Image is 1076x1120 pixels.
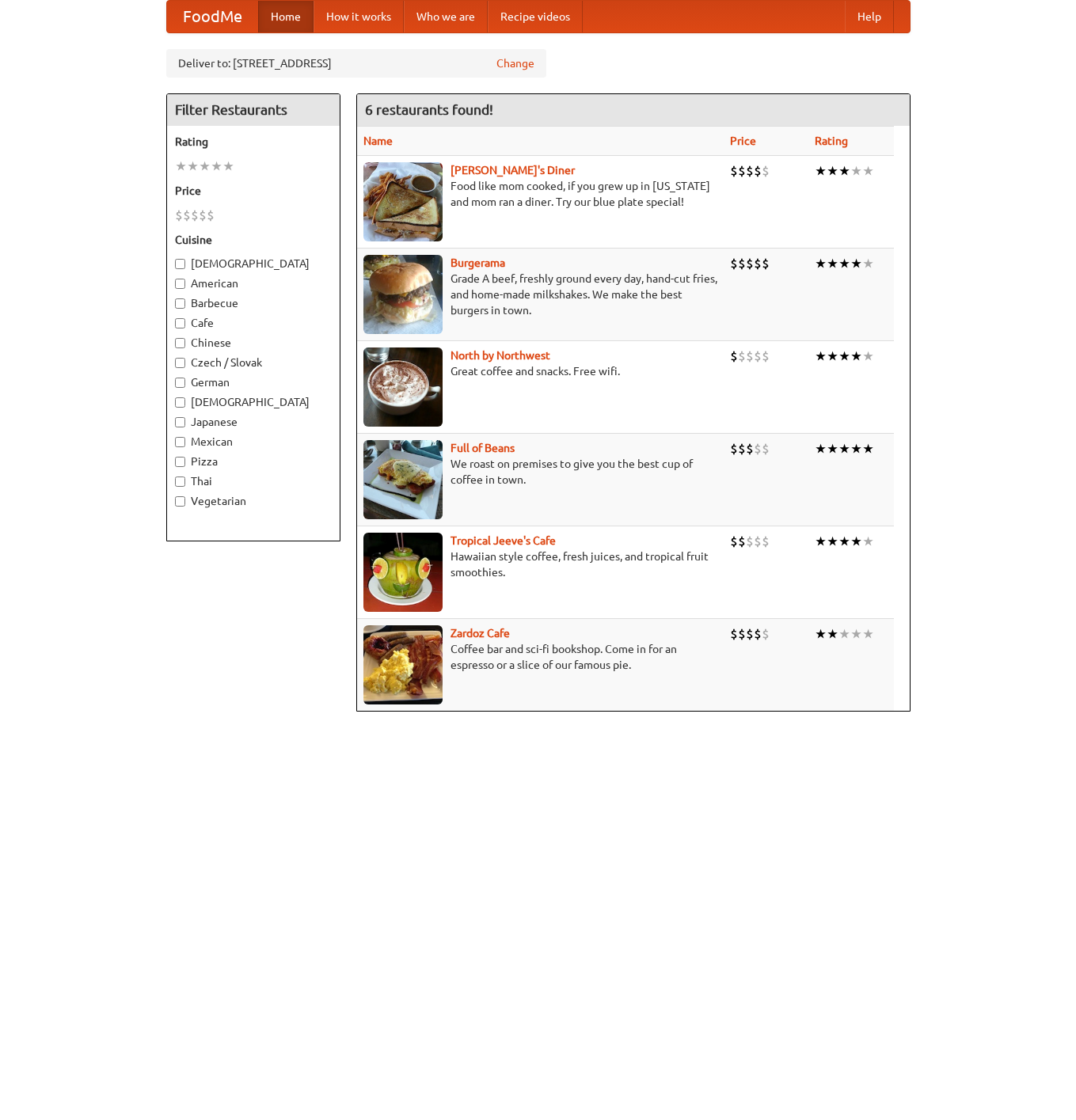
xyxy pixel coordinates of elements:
[730,625,738,643] li: $
[175,358,185,368] input: Czech / Slovak
[762,162,770,180] li: $
[363,440,443,519] img: beans.jpg
[175,414,332,430] label: Japanese
[175,496,185,507] input: Vegetarian
[451,256,505,269] a: Burgerama
[754,440,762,457] li: $
[175,378,185,388] input: German
[850,533,862,550] li: ★
[762,347,770,365] li: $
[363,271,717,318] p: Grade A beef, freshly ground every day, hand-cut fries, and home-made milkshakes. We make the bes...
[815,135,848,147] a: Rating
[175,134,332,150] h5: Rating
[175,473,332,489] label: Thai
[363,178,717,210] p: Food like mom cooked, if you grew up in [US_STATE] and mom ran a diner. Try our blue plate special!
[746,162,754,180] li: $
[838,625,850,643] li: ★
[175,279,185,289] input: American
[730,440,738,457] li: $
[363,363,717,379] p: Great coffee and snacks. Free wifi.
[738,625,746,643] li: $
[730,255,738,272] li: $
[258,1,314,32] a: Home
[827,533,838,550] li: ★
[175,457,185,467] input: Pizza
[762,255,770,272] li: $
[827,162,838,180] li: ★
[363,162,443,241] img: sallys.jpg
[496,55,534,71] a: Change
[488,1,583,32] a: Recipe videos
[838,162,850,180] li: ★
[363,456,717,488] p: We roast on premises to give you the best cup of coffee in town.
[838,255,850,272] li: ★
[850,347,862,365] li: ★
[815,440,827,457] li: ★
[363,549,717,580] p: Hawaiian style coffee, fresh juices, and tropical fruit smoothies.
[815,625,827,643] li: ★
[175,493,332,509] label: Vegetarian
[187,158,199,175] li: ★
[211,158,222,175] li: ★
[175,335,332,351] label: Chinese
[838,347,850,365] li: ★
[762,440,770,457] li: $
[754,625,762,643] li: $
[738,255,746,272] li: $
[222,158,234,175] li: ★
[175,437,185,447] input: Mexican
[850,440,862,457] li: ★
[175,338,185,348] input: Chinese
[730,533,738,550] li: $
[175,315,332,331] label: Cafe
[183,207,191,224] li: $
[175,298,185,309] input: Barbecue
[862,440,874,457] li: ★
[175,318,185,328] input: Cafe
[363,641,717,673] p: Coffee bar and sci-fi bookshop. Come in for an espresso or a slice of our famous pie.
[754,533,762,550] li: $
[730,135,756,147] a: Price
[199,158,211,175] li: ★
[862,625,874,643] li: ★
[175,374,332,390] label: German
[746,347,754,365] li: $
[746,533,754,550] li: $
[815,162,827,180] li: ★
[191,207,199,224] li: $
[363,135,393,147] a: Name
[827,255,838,272] li: ★
[451,164,575,177] a: [PERSON_NAME]'s Diner
[815,533,827,550] li: ★
[754,255,762,272] li: $
[862,162,874,180] li: ★
[167,94,340,126] h4: Filter Restaurants
[175,394,332,410] label: [DEMOGRAPHIC_DATA]
[167,1,258,32] a: FoodMe
[451,349,550,362] a: North by Northwest
[175,207,183,224] li: $
[730,162,738,180] li: $
[850,162,862,180] li: ★
[175,476,185,487] input: Thai
[850,625,862,643] li: ★
[175,183,332,199] h5: Price
[175,232,332,248] h5: Cuisine
[862,255,874,272] li: ★
[738,533,746,550] li: $
[175,259,185,269] input: [DEMOGRAPHIC_DATA]
[175,434,332,450] label: Mexican
[314,1,404,32] a: How it works
[762,533,770,550] li: $
[746,255,754,272] li: $
[175,256,332,271] label: [DEMOGRAPHIC_DATA]
[166,49,546,78] div: Deliver to: [STREET_ADDRESS]
[451,442,515,454] a: Full of Beans
[363,255,443,334] img: burgerama.jpg
[363,347,443,427] img: north.jpg
[746,625,754,643] li: $
[451,627,510,640] a: Zardoz Cafe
